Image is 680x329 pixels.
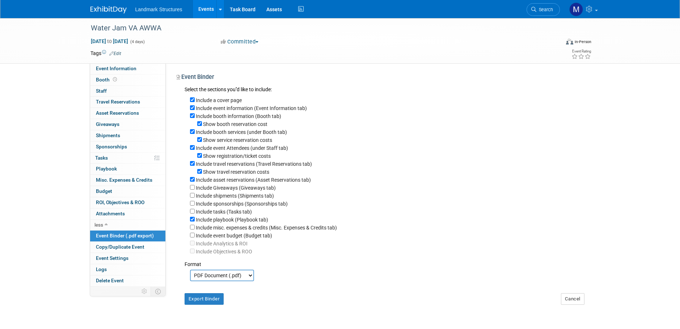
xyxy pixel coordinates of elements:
label: Include sponsorships (Sponsorships tab) [196,201,288,207]
button: Cancel [561,293,584,305]
div: In-Person [574,39,591,45]
div: Event Rating [571,50,591,53]
div: Format [185,255,584,268]
a: Booth [90,75,165,85]
span: [DATE] [DATE] [90,38,128,45]
a: Budget [90,186,165,197]
span: Event Binder (.pdf export) [96,233,154,239]
span: Giveaways [96,121,119,127]
img: Maryann Tijerina [569,3,583,16]
a: Playbook [90,164,165,174]
a: ROI, Objectives & ROO [90,197,165,208]
input: Your ExhibitDay workspace does not have access to Analytics and ROI. [190,249,195,253]
span: Logs [96,266,107,272]
a: Event Binder (.pdf export) [90,231,165,241]
span: less [94,222,103,228]
a: Event Information [90,63,165,74]
label: Include misc. expenses & credits (Misc. Expenses & Credits tab) [196,225,337,231]
span: Travel Reservations [96,99,140,105]
label: Include tasks (Tasks tab) [196,209,252,215]
a: Attachments [90,208,165,219]
div: Select the sections you''d like to include: [185,86,584,94]
span: Event Information [96,66,136,71]
a: Sponsorships [90,142,165,152]
a: Asset Reservations [90,108,165,119]
input: Your ExhibitDay workspace does not have access to Analytics and ROI. [190,241,195,245]
span: Playbook [96,166,117,172]
span: Tasks [95,155,108,161]
a: Staff [90,86,165,97]
a: Event Settings [90,253,165,264]
label: Your ExhibitDay workspace does not have access to Analytics and ROI. [196,249,252,254]
button: Committed [218,38,261,46]
span: Shipments [96,132,120,138]
label: Show service reservation costs [203,137,272,143]
span: (4 days) [130,39,145,44]
a: Logs [90,264,165,275]
span: Misc. Expenses & Credits [96,177,152,183]
span: Delete Event [96,278,124,283]
span: Copy/Duplicate Event [96,244,144,250]
label: Include booth services (under Booth tab) [196,129,287,135]
label: Include event Attendees (under Staff tab) [196,145,288,151]
label: Include booth information (Booth tab) [196,113,281,119]
label: Show registration/ticket costs [203,153,271,159]
label: Show travel reservation costs [203,169,269,175]
label: Include event budget (Budget tab) [196,233,272,239]
a: Travel Reservations [90,97,165,107]
span: Asset Reservations [96,110,139,116]
td: Tags [90,50,121,57]
label: Include Giveaways (Giveaways tab) [196,185,276,191]
span: Search [536,7,553,12]
div: Event Binder [177,73,584,84]
td: Personalize Event Tab Strip [138,287,151,296]
a: Tasks [90,153,165,164]
label: Include a cover page [196,97,242,103]
a: Delete Event [90,275,165,286]
a: Giveaways [90,119,165,130]
a: Search [527,3,560,16]
td: Toggle Event Tabs [151,287,165,296]
a: Misc. Expenses & Credits [90,175,165,186]
label: Include event information (Event Information tab) [196,105,307,111]
span: ROI, Objectives & ROO [96,199,144,205]
a: less [90,220,165,231]
span: to [106,38,113,44]
img: ExhibitDay [90,6,127,13]
label: Your ExhibitDay workspace does not have access to Analytics and ROI. [196,241,248,246]
label: Show booth reservation cost [203,121,267,127]
label: Include playbook (Playbook tab) [196,217,268,223]
span: Event Settings [96,255,128,261]
span: Attachments [96,211,125,216]
span: Booth [96,77,118,83]
a: Edit [109,51,121,56]
span: Booth not reserved yet [111,77,118,82]
label: Include travel reservations (Travel Reservations tab) [196,161,312,167]
a: Copy/Duplicate Event [90,242,165,253]
label: Include asset reservations (Asset Reservations tab) [196,177,311,183]
label: Include shipments (Shipments tab) [196,193,274,199]
span: Staff [96,88,107,94]
span: Landmark Structures [135,7,182,12]
img: Format-Inperson.png [566,39,573,45]
span: Sponsorships [96,144,127,149]
a: Shipments [90,130,165,141]
div: Event Format [517,38,592,48]
button: Export Binder [185,293,224,305]
div: Water Jam VA AWWA [88,22,549,35]
span: Budget [96,188,112,194]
